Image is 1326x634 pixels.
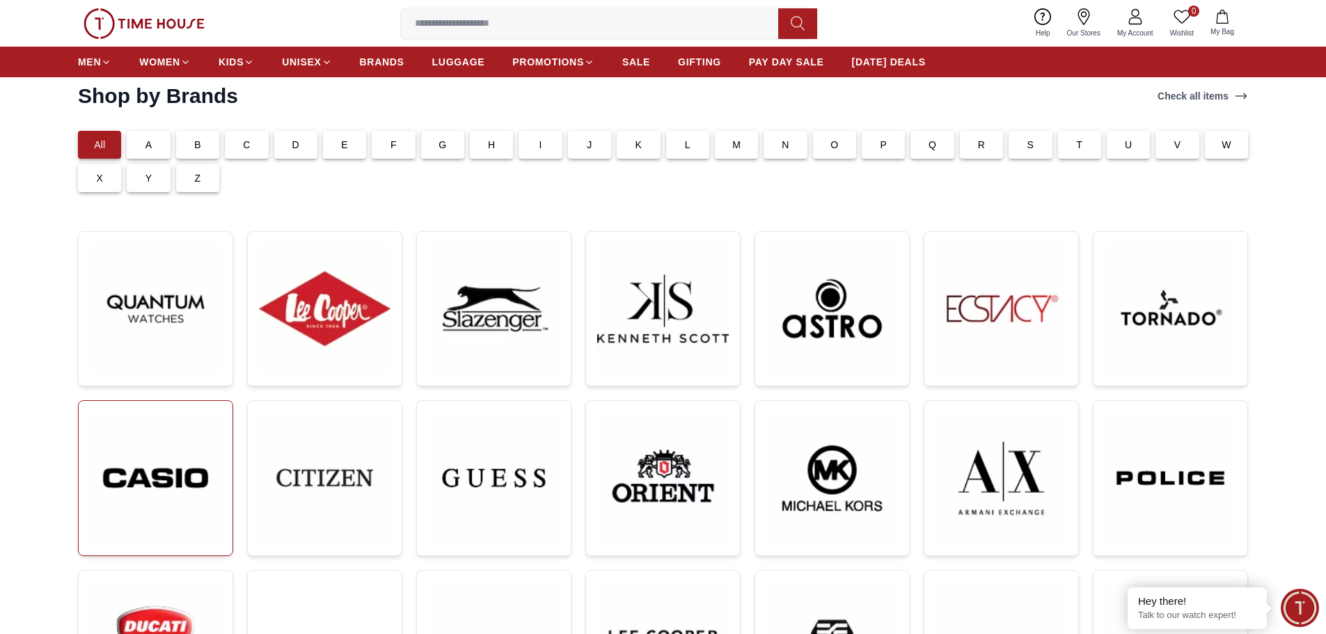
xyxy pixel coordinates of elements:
p: K [636,138,642,152]
img: ... [597,412,729,544]
span: UNISEX [282,55,321,69]
img: ... [84,8,205,39]
span: SALE [622,55,650,69]
span: KIDS [219,55,244,69]
p: S [1027,138,1034,152]
p: A [145,138,152,152]
span: PAY DAY SALE [749,55,824,69]
p: Talk to our watch expert! [1138,610,1256,621]
img: ... [936,243,1067,374]
a: GIFTING [678,49,721,74]
p: R [978,138,985,152]
p: T [1076,138,1082,152]
a: UNISEX [282,49,331,74]
img: ... [597,243,729,374]
p: V [1174,138,1181,152]
a: LUGGAGE [432,49,485,74]
a: PAY DAY SALE [749,49,824,74]
p: H [488,138,495,152]
p: F [390,138,397,152]
a: Check all items [1155,86,1251,106]
p: X [96,171,103,185]
p: B [194,138,201,152]
span: My Bag [1205,26,1240,37]
a: SALE [622,49,650,74]
a: 0Wishlist [1162,6,1202,41]
span: WOMEN [139,55,180,69]
span: GIFTING [678,55,721,69]
img: ... [90,243,221,374]
p: Q [929,138,936,152]
p: E [341,138,348,152]
span: My Account [1112,28,1159,38]
a: PROMOTIONS [512,49,594,74]
img: ... [90,412,221,544]
button: My Bag [1202,7,1242,40]
a: BRANDS [360,49,404,74]
span: Wishlist [1165,28,1199,38]
span: MEN [78,55,101,69]
img: ... [936,412,1067,544]
p: O [830,138,838,152]
a: Help [1027,6,1059,41]
p: N [782,138,789,152]
span: 0 [1188,6,1199,17]
a: Our Stores [1059,6,1109,41]
span: [DATE] DEALS [852,55,926,69]
p: I [539,138,542,152]
p: D [292,138,299,152]
span: LUGGAGE [432,55,485,69]
p: W [1222,138,1231,152]
p: G [439,138,446,152]
p: C [243,138,250,152]
img: ... [428,243,560,374]
h2: Shop by Brands [78,84,238,109]
p: All [94,138,105,152]
p: Y [145,171,152,185]
div: Hey there! [1138,594,1256,608]
img: ... [259,412,390,544]
span: PROMOTIONS [512,55,584,69]
p: Z [195,171,201,185]
span: Help [1030,28,1056,38]
img: ... [259,243,390,374]
span: Our Stores [1061,28,1106,38]
a: WOMEN [139,49,191,74]
div: Chat Widget [1281,589,1319,627]
a: MEN [78,49,111,74]
p: L [685,138,690,152]
img: ... [1105,412,1236,544]
img: ... [766,243,898,374]
p: U [1125,138,1132,152]
a: [DATE] DEALS [852,49,926,74]
p: M [732,138,741,152]
a: KIDS [219,49,254,74]
p: J [587,138,592,152]
p: P [880,138,887,152]
span: BRANDS [360,55,404,69]
img: ... [766,412,898,544]
img: ... [428,412,560,544]
img: ... [1105,243,1236,374]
